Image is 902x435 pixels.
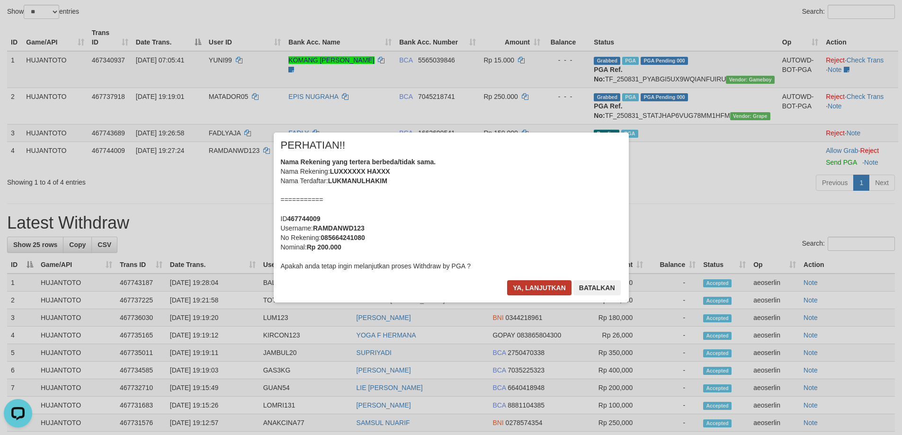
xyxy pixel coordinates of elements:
b: Rp 200.000 [307,243,341,251]
b: LUKMANULHAKIM [328,177,387,185]
b: 085664241080 [321,234,365,241]
b: Nama Rekening yang tertera berbeda/tidak sama. [281,158,436,166]
button: Open LiveChat chat widget [4,4,32,32]
button: Batalkan [573,280,621,295]
b: RAMDANWD123 [313,224,365,232]
b: 467744009 [287,215,321,222]
b: LUXXXXXX HAXXX [330,168,390,175]
button: Ya, lanjutkan [507,280,572,295]
div: Nama Rekening: Nama Terdaftar: =========== ID Username: No Rekening: Nominal: Apakah anda tetap i... [281,157,622,271]
span: PERHATIAN!! [281,141,346,150]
